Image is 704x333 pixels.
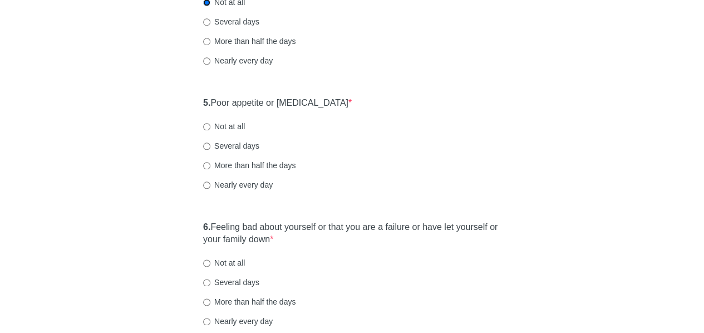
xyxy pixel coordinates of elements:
[203,143,210,150] input: Several days
[203,277,259,288] label: Several days
[203,97,352,110] label: Poor appetite or [MEDICAL_DATA]
[203,16,259,27] label: Several days
[203,55,273,66] label: Nearly every day
[203,36,296,47] label: More than half the days
[203,279,210,286] input: Several days
[203,162,210,169] input: More than half the days
[203,121,245,132] label: Not at all
[203,259,210,267] input: Not at all
[203,296,296,307] label: More than half the days
[203,38,210,45] input: More than half the days
[203,298,210,306] input: More than half the days
[203,221,501,247] label: Feeling bad about yourself or that you are a failure or have let yourself or your family down
[203,318,210,325] input: Nearly every day
[203,179,273,190] label: Nearly every day
[203,182,210,189] input: Nearly every day
[203,160,296,171] label: More than half the days
[203,222,210,232] strong: 6.
[203,98,210,107] strong: 5.
[203,316,273,327] label: Nearly every day
[203,123,210,130] input: Not at all
[203,257,245,268] label: Not at all
[203,57,210,65] input: Nearly every day
[203,18,210,26] input: Several days
[203,140,259,151] label: Several days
